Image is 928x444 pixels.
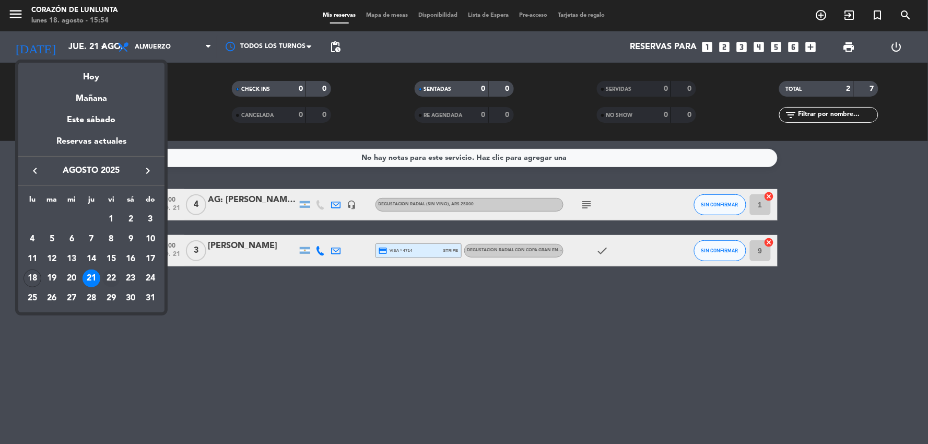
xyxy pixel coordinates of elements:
div: 16 [122,250,139,268]
td: 7 de agosto de 2025 [81,229,101,249]
div: 17 [142,250,159,268]
div: 31 [142,289,159,307]
div: 22 [102,270,120,287]
td: 11 de agosto de 2025 [22,249,42,269]
td: 24 de agosto de 2025 [140,268,160,288]
td: 26 de agosto de 2025 [42,288,62,308]
div: Mañana [18,84,165,106]
td: 9 de agosto de 2025 [121,229,141,249]
div: Este sábado [18,106,165,135]
td: 13 de agosto de 2025 [62,249,81,269]
div: 19 [43,270,61,287]
td: 4 de agosto de 2025 [22,229,42,249]
div: 18 [24,270,41,287]
th: miércoles [62,194,81,210]
th: lunes [22,194,42,210]
div: 13 [63,250,80,268]
td: 25 de agosto de 2025 [22,288,42,308]
td: 14 de agosto de 2025 [81,249,101,269]
div: 30 [122,289,139,307]
td: 15 de agosto de 2025 [101,249,121,269]
td: AGO. [22,209,101,229]
div: 15 [102,250,120,268]
div: 25 [24,289,41,307]
div: Reservas actuales [18,135,165,156]
div: 4 [24,230,41,248]
div: 9 [122,230,139,248]
td: 28 de agosto de 2025 [81,288,101,308]
div: 12 [43,250,61,268]
div: Hoy [18,63,165,84]
td: 1 de agosto de 2025 [101,209,121,229]
td: 3 de agosto de 2025 [140,209,160,229]
div: 23 [122,270,139,287]
div: 26 [43,289,61,307]
th: viernes [101,194,121,210]
div: 14 [83,250,100,268]
div: 20 [63,270,80,287]
button: keyboard_arrow_right [138,164,157,178]
td: 20 de agosto de 2025 [62,268,81,288]
td: 19 de agosto de 2025 [42,268,62,288]
td: 17 de agosto de 2025 [140,249,160,269]
div: 8 [102,230,120,248]
div: 24 [142,270,159,287]
td: 16 de agosto de 2025 [121,249,141,269]
td: 23 de agosto de 2025 [121,268,141,288]
div: 3 [142,211,159,228]
td: 18 de agosto de 2025 [22,268,42,288]
td: 5 de agosto de 2025 [42,229,62,249]
i: keyboard_arrow_right [142,165,154,177]
div: 29 [102,289,120,307]
i: keyboard_arrow_left [29,165,41,177]
td: 21 de agosto de 2025 [81,268,101,288]
div: 11 [24,250,41,268]
th: martes [42,194,62,210]
td: 8 de agosto de 2025 [101,229,121,249]
span: agosto 2025 [44,164,138,178]
th: jueves [81,194,101,210]
th: domingo [140,194,160,210]
div: 2 [122,211,139,228]
td: 12 de agosto de 2025 [42,249,62,269]
td: 2 de agosto de 2025 [121,209,141,229]
td: 6 de agosto de 2025 [62,229,81,249]
div: 28 [83,289,100,307]
td: 27 de agosto de 2025 [62,288,81,308]
td: 22 de agosto de 2025 [101,268,121,288]
div: 7 [83,230,100,248]
th: sábado [121,194,141,210]
div: 5 [43,230,61,248]
button: keyboard_arrow_left [26,164,44,178]
div: 10 [142,230,159,248]
div: 1 [102,211,120,228]
td: 29 de agosto de 2025 [101,288,121,308]
div: 6 [63,230,80,248]
td: 31 de agosto de 2025 [140,288,160,308]
div: 21 [83,270,100,287]
div: 27 [63,289,80,307]
td: 30 de agosto de 2025 [121,288,141,308]
td: 10 de agosto de 2025 [140,229,160,249]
